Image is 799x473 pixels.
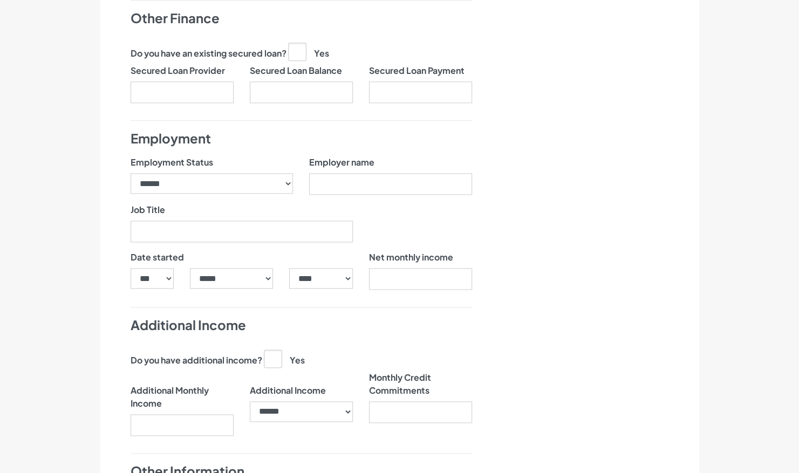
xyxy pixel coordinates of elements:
label: Net monthly income [369,251,453,264]
label: Secured Loan Balance [250,64,342,77]
label: Yes [288,43,329,60]
label: Date started [131,251,184,264]
h4: Employment [131,129,472,148]
h4: Other Finance [131,9,472,28]
label: Additional Income [250,371,326,397]
label: Employer name [309,156,374,169]
label: Additional Monthly Income [131,371,234,410]
h4: Additional Income [131,316,472,334]
label: Do you have an existing secured loan? [131,47,286,60]
label: Secured Loan Payment [369,64,465,77]
label: Do you have additional income? [131,354,262,367]
label: Secured Loan Provider [131,64,225,77]
label: Yes [264,349,305,367]
label: Monthly Credit Commitments [369,371,472,397]
label: Job Title [131,203,165,216]
label: Employment Status [131,156,213,169]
